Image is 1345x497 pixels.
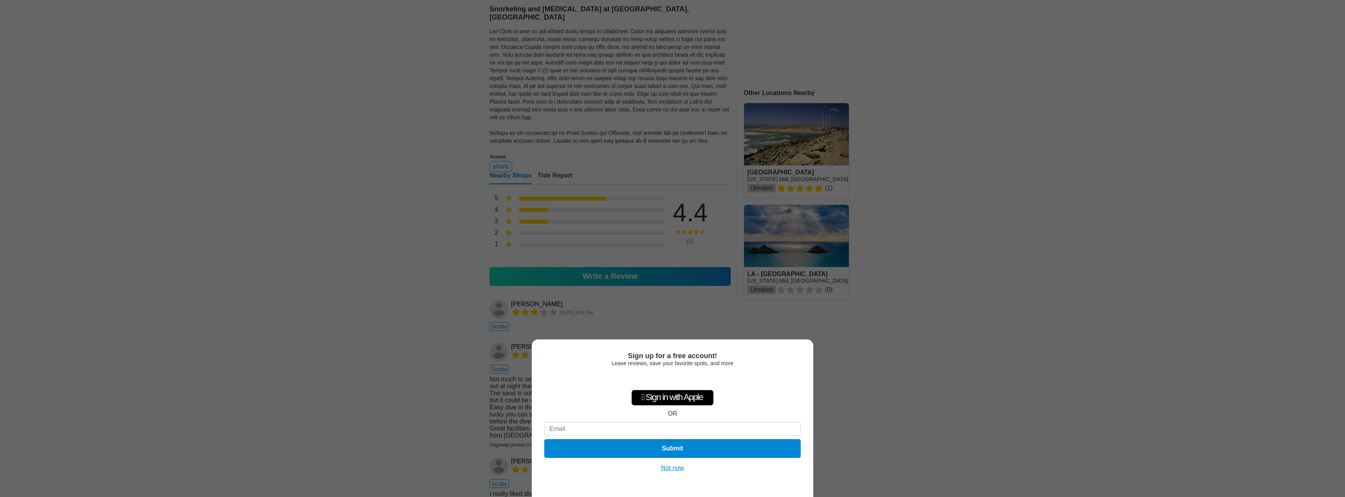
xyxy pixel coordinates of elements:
button: Submit [544,439,801,458]
button: Not now [659,464,687,472]
div: Sign in with Apple [631,390,714,405]
input: Email [544,422,801,436]
div: Leave reviews, save your favorite spots, and more [544,360,801,366]
iframe: Sign in with Google Button [633,370,712,388]
div: Sign up for a free account! [544,352,801,360]
div: OR [668,410,677,417]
